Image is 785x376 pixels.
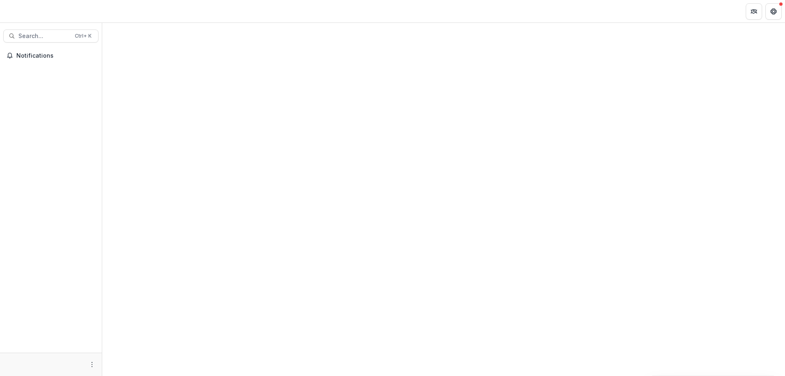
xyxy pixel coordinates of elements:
[18,33,70,40] span: Search...
[3,49,99,62] button: Notifications
[746,3,762,20] button: Partners
[765,3,782,20] button: Get Help
[87,360,97,369] button: More
[16,52,95,59] span: Notifications
[73,32,93,41] div: Ctrl + K
[3,29,99,43] button: Search...
[105,5,140,17] nav: breadcrumb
